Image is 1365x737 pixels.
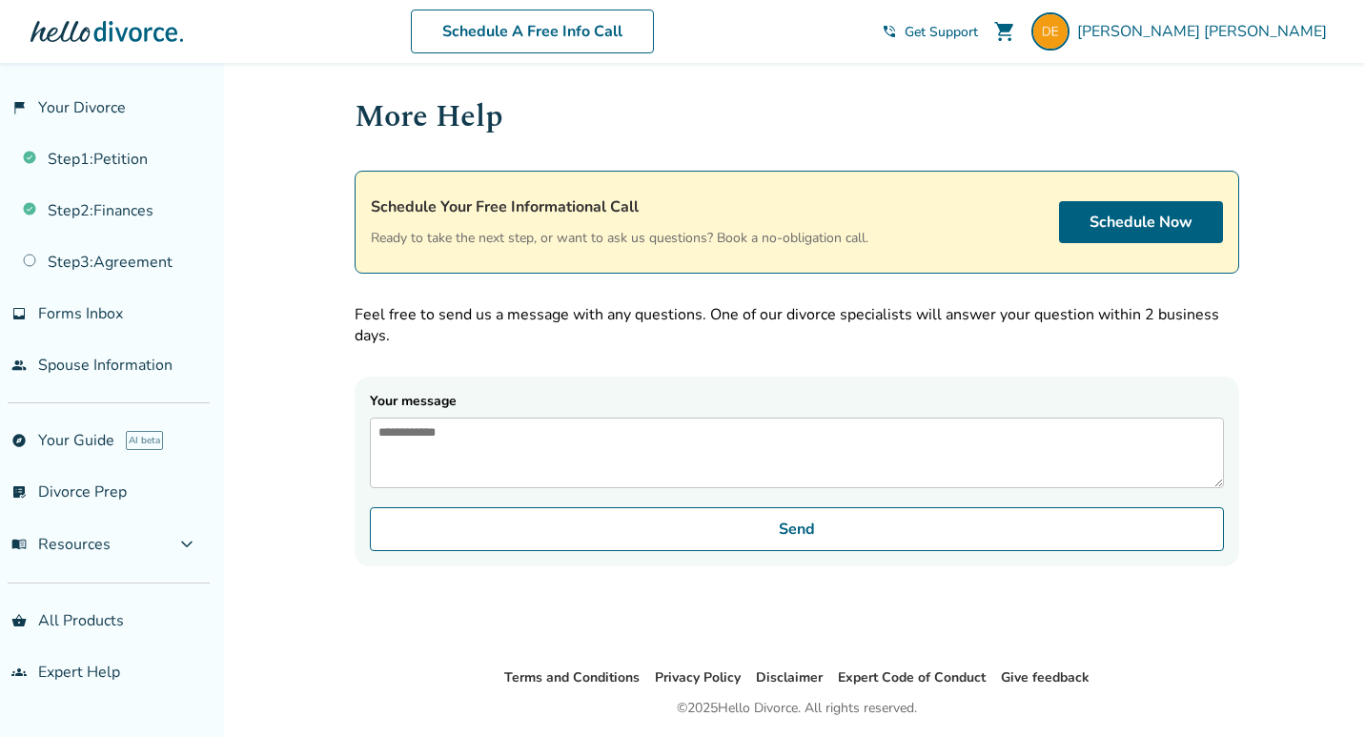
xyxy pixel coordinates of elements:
[504,668,640,686] a: Terms and Conditions
[882,24,897,39] span: phone_in_talk
[756,666,823,689] li: Disclaimer
[1059,201,1223,243] a: Schedule Now
[11,534,111,555] span: Resources
[355,304,1239,346] p: Feel free to send us a message with any questions. One of our divorce specialists will answer you...
[11,306,27,321] span: inbox
[411,10,654,53] a: Schedule A Free Info Call
[1077,21,1334,42] span: [PERSON_NAME] [PERSON_NAME]
[11,358,27,373] span: people
[993,20,1016,43] span: shopping_cart
[370,392,1224,488] label: Your message
[38,303,123,324] span: Forms Inbox
[175,533,198,556] span: expand_more
[1001,666,1090,689] li: Give feedback
[371,194,868,219] h4: Schedule Your Free Informational Call
[11,484,27,500] span: list_alt_check
[838,668,986,686] a: Expert Code of Conduct
[1031,12,1070,51] img: dlaurae@gmail.com
[370,418,1224,488] textarea: Your message
[126,431,163,450] span: AI beta
[11,613,27,628] span: shopping_basket
[655,668,741,686] a: Privacy Policy
[371,194,868,250] div: Ready to take the next step, or want to ask us questions? Book a no-obligation call.
[905,23,978,41] span: Get Support
[11,100,27,115] span: flag_2
[1270,645,1365,737] iframe: Chat Widget
[677,697,917,720] div: © 2025 Hello Divorce. All rights reserved.
[11,537,27,552] span: menu_book
[11,433,27,448] span: explore
[355,93,1239,140] h1: More Help
[882,23,978,41] a: phone_in_talkGet Support
[370,507,1224,551] button: Send
[11,665,27,680] span: groups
